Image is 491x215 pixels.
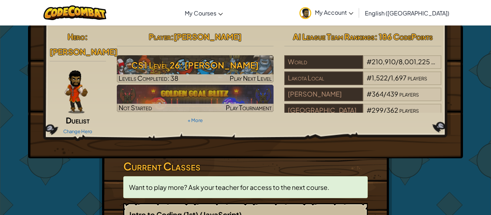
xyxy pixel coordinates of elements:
span: Want to play more? Ask your teacher for access to the next course. [129,183,329,191]
span: Duelist [66,115,90,125]
span: English ([GEOGRAPHIC_DATA]) [365,9,449,17]
a: + More [188,117,203,123]
a: English ([GEOGRAPHIC_DATA]) [361,3,453,23]
h3: Current Classes [123,158,368,174]
span: / [384,106,386,114]
span: players [408,74,427,82]
span: 210,910 [372,57,396,66]
img: duelist-pose.png [65,70,88,113]
span: / [388,74,391,82]
a: Lakota Local#1,522/1,697players [284,78,441,87]
a: My Courses [181,3,226,23]
span: Play Tournament [226,103,272,112]
span: / [396,57,399,66]
span: : [171,32,174,42]
span: 439 [386,90,398,98]
span: : [85,32,88,42]
span: Hero [68,32,85,42]
span: My Account [315,9,353,16]
span: # [367,57,372,66]
span: players [431,57,450,66]
div: [GEOGRAPHIC_DATA] [284,104,363,117]
a: [GEOGRAPHIC_DATA]#299/362players [284,111,441,119]
div: Lakota Local [284,71,363,85]
span: 1,697 [391,74,407,82]
div: [PERSON_NAME] [284,88,363,101]
span: Not Started [119,103,152,112]
img: CS1 Level 26: Wakka Maul [117,55,274,83]
span: / [384,90,386,98]
span: AI League Team Rankings [293,32,375,42]
span: : 186 CodePoints [375,32,433,42]
span: Levels Completed: 38 [119,74,178,82]
a: [PERSON_NAME]#364/439players [284,94,441,103]
a: Change Hero [63,128,92,134]
a: My Account [296,1,357,24]
span: # [367,74,372,82]
span: Play Next Level [230,74,272,82]
span: players [399,106,419,114]
span: 364 [372,90,384,98]
a: Play Next Level [117,55,274,83]
span: [PERSON_NAME] [50,47,118,57]
a: Not StartedPlay Tournament [117,85,274,112]
a: World#210,910/8,001,225players [284,62,441,70]
div: World [284,55,363,69]
span: My Courses [185,9,216,17]
span: 299 [372,106,384,114]
span: 8,001,225 [399,57,430,66]
span: # [367,90,372,98]
img: CodeCombat logo [43,5,106,20]
img: avatar [299,7,311,19]
h3: CS1 Level 26: [PERSON_NAME] [117,57,274,73]
span: Player [149,32,171,42]
span: # [367,106,372,114]
span: 362 [386,106,398,114]
img: Golden Goal [117,85,274,112]
span: players [399,90,419,98]
span: 1,522 [372,74,388,82]
span: [PERSON_NAME] [174,32,242,42]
